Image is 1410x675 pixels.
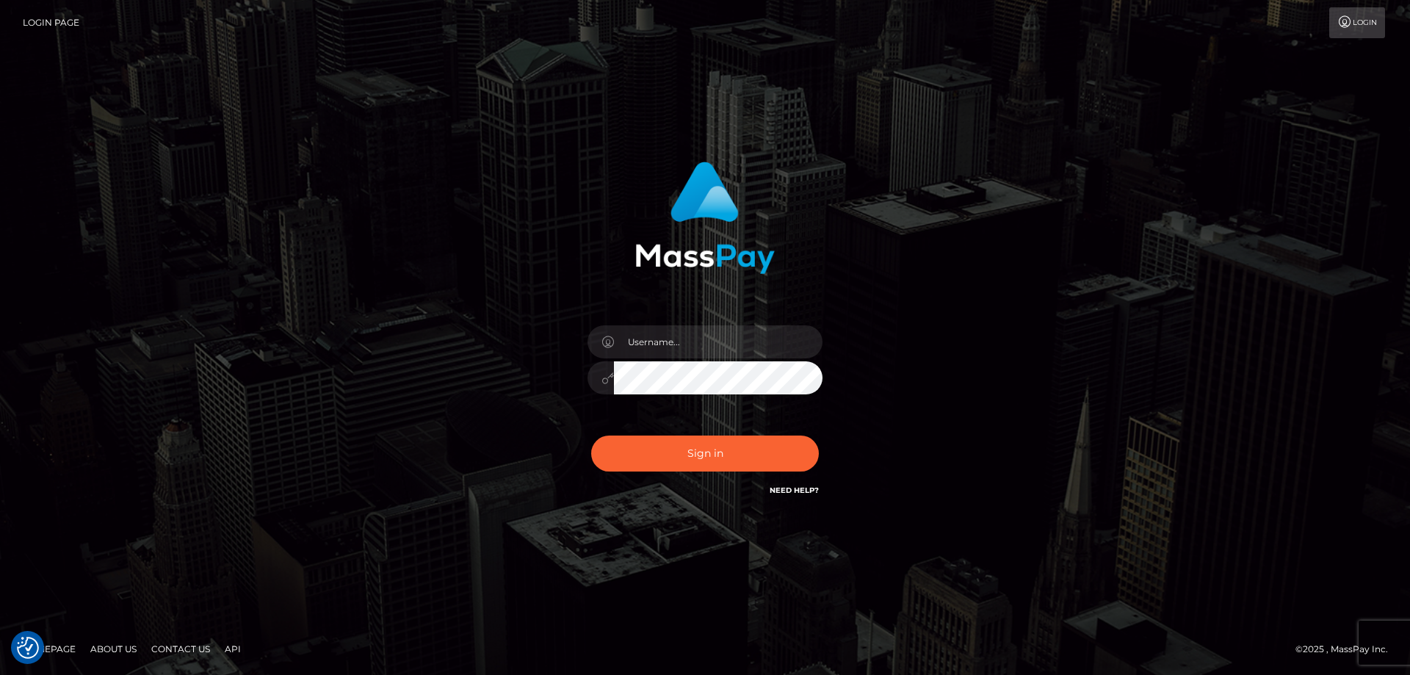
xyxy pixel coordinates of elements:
[23,7,79,38] a: Login Page
[219,638,247,660] a: API
[1329,7,1385,38] a: Login
[1295,641,1399,657] div: © 2025 , MassPay Inc.
[635,162,775,274] img: MassPay Login
[17,637,39,659] button: Consent Preferences
[591,436,819,472] button: Sign in
[17,637,39,659] img: Revisit consent button
[16,638,82,660] a: Homepage
[145,638,216,660] a: Contact Us
[84,638,142,660] a: About Us
[770,486,819,495] a: Need Help?
[614,325,822,358] input: Username...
